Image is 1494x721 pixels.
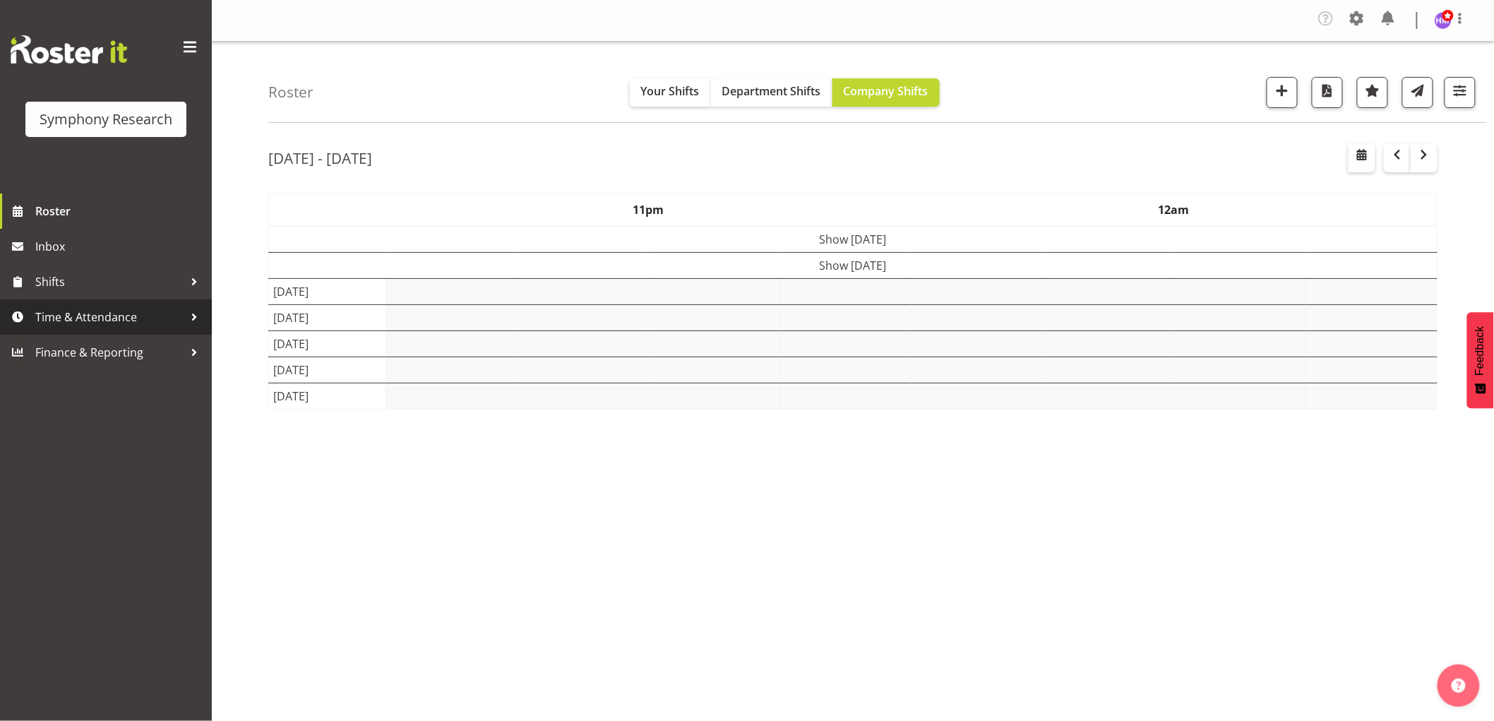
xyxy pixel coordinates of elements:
button: Select a specific date within the roster. [1349,144,1375,172]
td: [DATE] [269,305,386,331]
button: Download a PDF of the roster according to the set date range. [1312,77,1343,108]
span: Shifts [35,271,184,292]
span: Company Shifts [844,83,928,99]
th: 12am [912,194,1438,227]
img: Rosterit website logo [11,35,127,64]
img: hitesh-makan1261.jpg [1435,12,1452,29]
h4: Roster [268,84,313,100]
span: Roster [35,201,205,222]
button: Your Shifts [630,78,711,107]
button: Department Shifts [711,78,832,107]
span: Your Shifts [641,83,700,99]
td: [DATE] [269,383,386,410]
span: Inbox [35,236,205,257]
td: Show [DATE] [269,226,1438,253]
td: [DATE] [269,357,386,383]
button: Send a list of all shifts for the selected filtered period to all rostered employees. [1402,77,1433,108]
button: Feedback - Show survey [1467,312,1494,408]
span: Finance & Reporting [35,342,184,363]
div: Symphony Research [40,109,172,130]
h2: [DATE] - [DATE] [268,149,372,167]
span: Time & Attendance [35,306,184,328]
button: Highlight an important date within the roster. [1357,77,1388,108]
td: [DATE] [269,279,386,305]
img: help-xxl-2.png [1452,679,1466,693]
td: Show [DATE] [269,253,1438,279]
button: Add a new shift [1267,77,1298,108]
th: 11pm [386,194,912,227]
button: Filter Shifts [1445,77,1476,108]
span: Department Shifts [722,83,821,99]
button: Company Shifts [832,78,940,107]
span: Feedback [1474,326,1487,376]
td: [DATE] [269,331,386,357]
